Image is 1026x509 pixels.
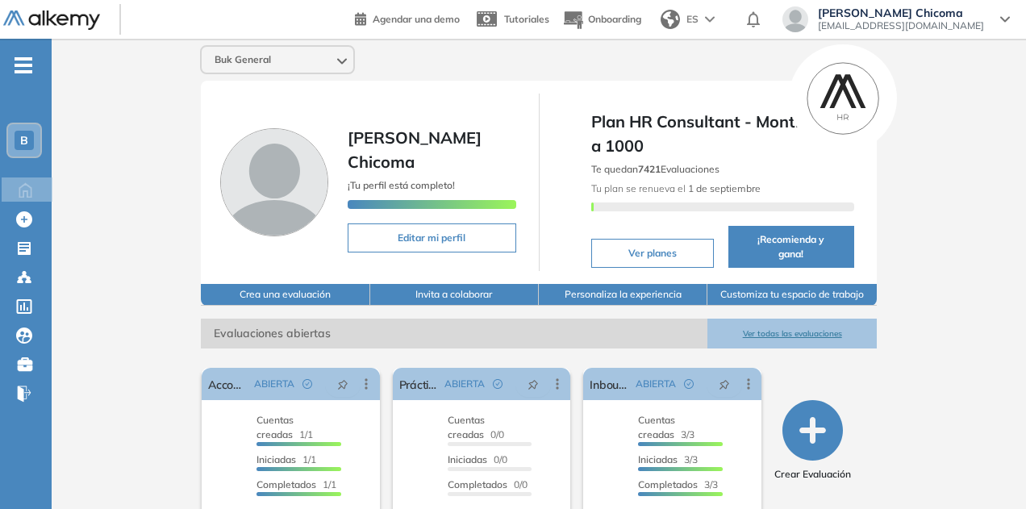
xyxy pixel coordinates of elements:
[256,453,316,465] span: 1/1
[325,371,361,397] button: pushpin
[638,163,661,175] b: 7421
[638,453,678,465] span: Iniciadas
[588,13,641,25] span: Onboarding
[684,379,694,389] span: check-circle
[448,453,487,465] span: Iniciadas
[256,478,336,490] span: 1/1
[448,478,528,490] span: 0/0
[20,134,28,147] span: B
[590,368,629,400] a: Inbound SDR
[504,13,549,25] span: Tutoriales
[448,453,507,465] span: 0/0
[719,378,730,390] span: pushpin
[337,378,348,390] span: pushpin
[562,2,641,37] button: Onboarding
[355,8,460,27] a: Agendar una demo
[591,110,854,158] span: Plan HR Consultant - Month - 701 a 1000
[707,284,876,306] button: Customiza tu espacio de trabajo
[707,319,876,348] button: Ver todas las evaluaciones
[15,64,32,67] i: -
[661,10,680,29] img: world
[373,13,460,25] span: Agendar una demo
[254,377,294,391] span: ABIERTA
[493,379,503,389] span: check-circle
[638,478,698,490] span: Completados
[728,226,854,268] button: ¡Recomienda y gana!
[348,127,482,172] span: [PERSON_NAME] Chicoma
[448,414,485,440] span: Cuentas creadas
[686,182,761,194] b: 1 de septiembre
[256,414,294,440] span: Cuentas creadas
[3,10,100,31] img: Logo
[818,19,984,32] span: [EMAIL_ADDRESS][DOMAIN_NAME]
[220,128,328,236] img: Foto de perfil
[302,379,312,389] span: check-circle
[256,478,316,490] span: Completados
[686,12,699,27] span: ES
[774,467,851,482] span: Crear Evaluación
[818,6,984,19] span: [PERSON_NAME] Chicoma
[515,371,551,397] button: pushpin
[444,377,485,391] span: ABIERTA
[448,478,507,490] span: Completados
[201,319,707,348] span: Evaluaciones abiertas
[705,16,715,23] img: arrow
[448,414,504,440] span: 0/0
[399,368,439,400] a: Práctica People Happiness
[256,414,313,440] span: 1/1
[707,371,742,397] button: pushpin
[638,478,718,490] span: 3/3
[638,414,675,440] span: Cuentas creadas
[774,400,851,482] button: Crear Evaluación
[348,223,515,252] button: Editar mi perfil
[370,284,539,306] button: Invita a colaborar
[591,239,714,268] button: Ver planes
[945,432,1026,509] div: Widget de chat
[638,453,698,465] span: 3/3
[256,453,296,465] span: Iniciadas
[208,368,248,400] a: Accounting Analyst
[539,284,707,306] button: Personaliza la experiencia
[348,179,455,191] span: ¡Tu perfil está completo!
[201,284,369,306] button: Crea una evaluación
[945,432,1026,509] iframe: Chat Widget
[215,53,271,66] span: Buk General
[638,414,694,440] span: 3/3
[636,377,676,391] span: ABIERTA
[591,163,719,175] span: Te quedan Evaluaciones
[528,378,539,390] span: pushpin
[591,182,761,194] span: Tu plan se renueva el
